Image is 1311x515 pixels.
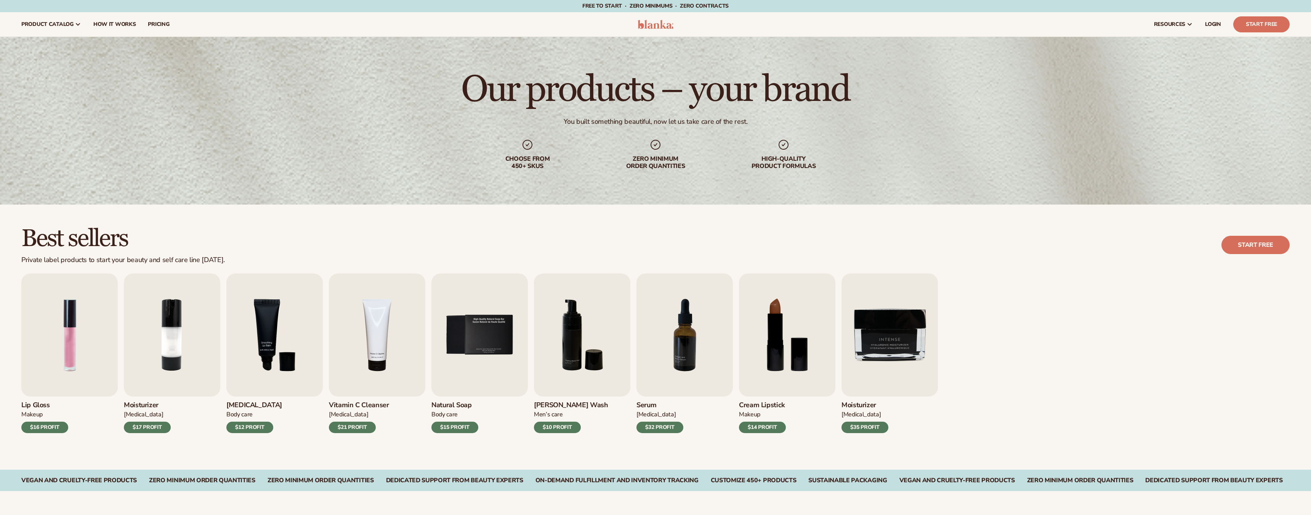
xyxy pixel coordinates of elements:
[1233,16,1290,32] a: Start Free
[1154,21,1185,27] span: resources
[534,411,608,419] div: Men’s Care
[582,2,729,10] span: Free to start · ZERO minimums · ZERO contracts
[607,155,704,170] div: Zero minimum order quantities
[329,401,389,409] h3: Vitamin C Cleanser
[638,20,674,29] img: logo
[739,411,786,419] div: Makeup
[124,422,171,433] div: $17 PROFIT
[142,12,175,37] a: pricing
[564,117,748,126] div: You built something beautiful, now let us take care of the rest.
[841,422,888,433] div: $35 PROFIT
[21,21,74,27] span: product catalog
[329,273,425,433] a: 4 / 9
[534,401,608,409] h3: [PERSON_NAME] Wash
[226,411,282,419] div: Body Care
[226,422,273,433] div: $12 PROFIT
[636,273,733,433] a: 7 / 9
[899,477,1015,484] div: VEGAN AND CRUELTY-FREE PRODUCTS
[21,256,225,264] div: Private label products to start your beauty and self care line [DATE].
[87,12,142,37] a: How It Works
[124,411,171,419] div: [MEDICAL_DATA]
[739,422,786,433] div: $14 PROFIT
[808,477,887,484] div: SUSTAINABLE PACKAGING
[93,21,136,27] span: How It Works
[735,155,832,170] div: High-quality product formulas
[21,411,68,419] div: Makeup
[148,21,169,27] span: pricing
[21,422,68,433] div: $16 PROFIT
[841,401,888,409] h3: Moisturizer
[1221,236,1290,254] a: Start free
[1027,477,1133,484] div: ZERO MINIMUM ORDER QUANTITIES
[386,477,523,484] div: Dedicated Support From Beauty Experts
[268,477,374,484] div: Zero Minimum Order QuantitieS
[534,422,581,433] div: $10 PROFIT
[431,422,478,433] div: $15 PROFIT
[841,411,888,419] div: [MEDICAL_DATA]
[21,401,68,409] h3: Lip Gloss
[1199,12,1227,37] a: LOGIN
[21,273,118,433] a: 1 / 9
[636,401,683,409] h3: Serum
[124,273,220,433] a: 2 / 9
[636,411,683,419] div: [MEDICAL_DATA]
[841,273,938,433] a: 9 / 9
[711,477,797,484] div: CUSTOMIZE 450+ PRODUCTS
[1205,21,1221,27] span: LOGIN
[149,477,255,484] div: Zero Minimum Order QuantitieS
[461,72,849,108] h1: Our products – your brand
[21,477,137,484] div: Vegan and Cruelty-Free Products
[226,273,323,433] a: 3 / 9
[534,273,630,433] a: 6 / 9
[431,411,478,419] div: Body Care
[1145,477,1282,484] div: DEDICATED SUPPORT FROM BEAUTY EXPERTS
[1148,12,1199,37] a: resources
[535,477,699,484] div: On-Demand Fulfillment and Inventory Tracking
[329,411,389,419] div: [MEDICAL_DATA]
[739,273,835,433] a: 8 / 9
[226,401,282,409] h3: [MEDICAL_DATA]
[329,422,376,433] div: $21 PROFIT
[15,12,87,37] a: product catalog
[124,401,171,409] h3: Moisturizer
[479,155,576,170] div: Choose from 450+ Skus
[431,401,478,409] h3: Natural Soap
[431,273,528,433] a: 5 / 9
[636,422,683,433] div: $32 PROFIT
[21,226,225,251] h2: Best sellers
[739,401,786,409] h3: Cream Lipstick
